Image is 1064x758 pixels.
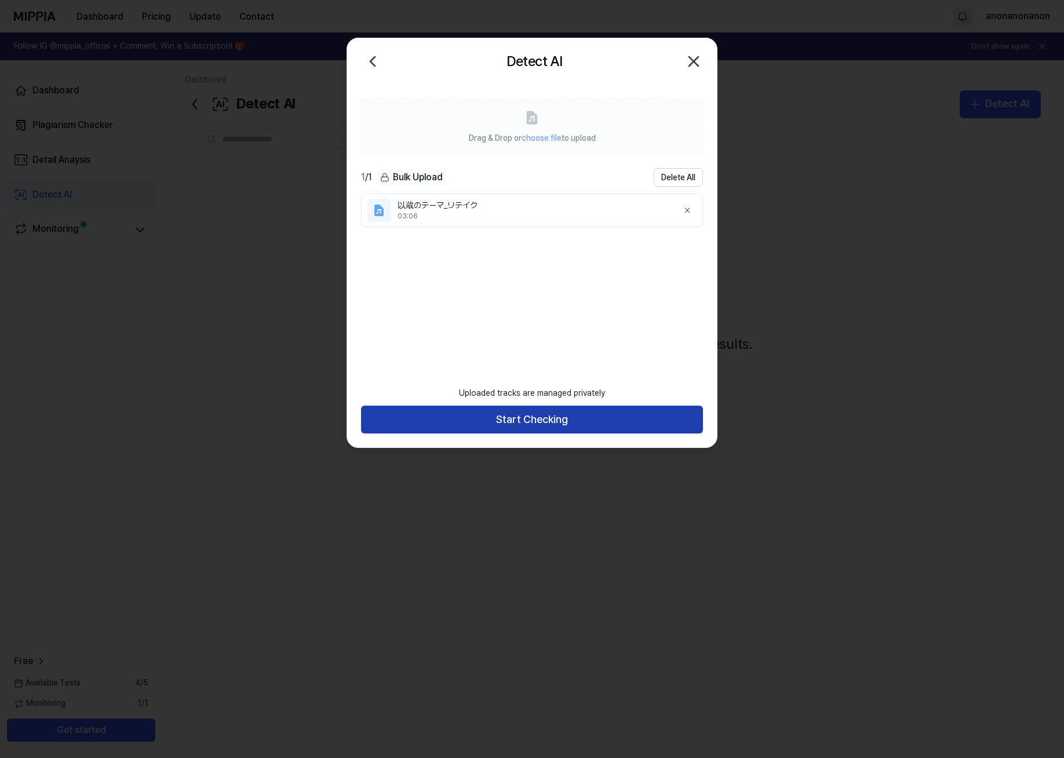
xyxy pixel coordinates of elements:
[469,133,596,143] span: Drag & Drop or to upload
[361,170,372,184] div: / 1
[452,381,612,406] div: Uploaded tracks are managed privately
[361,406,703,433] button: Start Checking
[361,172,365,183] span: 1
[522,133,562,143] span: choose file
[507,50,563,72] h2: Detect AI
[377,169,446,186] button: Bulk Upload
[398,212,669,221] div: 03:06
[654,168,703,187] button: Delete All
[398,200,669,212] div: 以蔵のテーマ_リテイク
[377,169,446,185] div: Bulk Upload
